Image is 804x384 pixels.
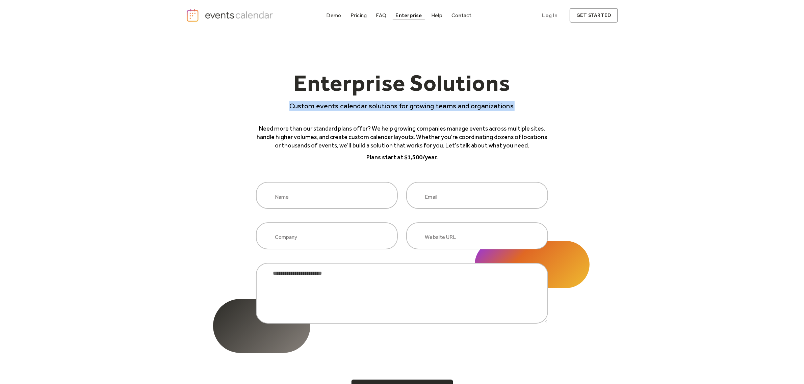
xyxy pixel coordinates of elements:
a: Enterprise [393,11,424,20]
a: Help [429,11,445,20]
div: Contact [451,13,472,17]
p: Custom events calendar solutions for growing teams and organizations. [256,101,548,111]
div: Help [431,13,442,17]
a: Contact [449,11,474,20]
a: Demo [324,11,344,20]
p: Need more than our standard plans offer? We help growing companies manage events across multiple ... [256,125,548,150]
a: Log In [536,8,564,23]
div: Enterprise [395,13,422,17]
div: Demo [327,13,341,17]
a: home [186,8,275,22]
div: Pricing [351,13,367,17]
a: FAQ [373,11,389,20]
iframe: reCAPTCHA [351,337,453,363]
div: FAQ [376,13,387,17]
h1: Enterprise Solutions [256,71,548,101]
p: Plans start at $1,500/year. [256,153,548,162]
a: get started [570,8,618,23]
a: Pricing [348,11,370,20]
